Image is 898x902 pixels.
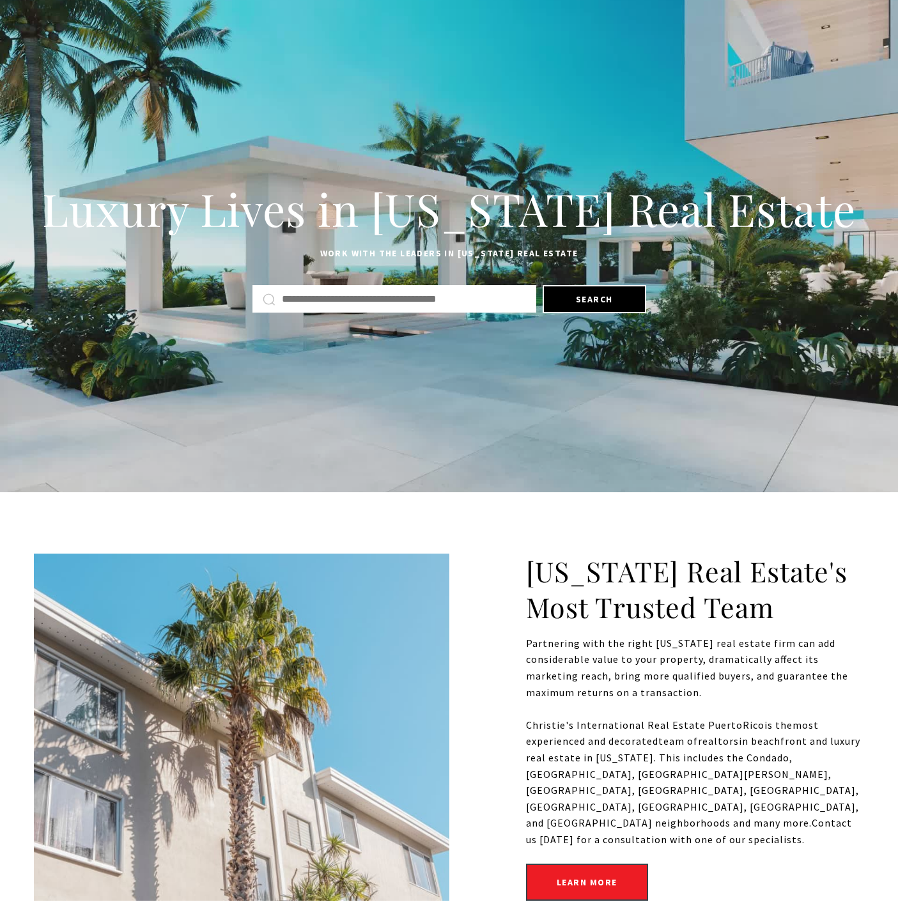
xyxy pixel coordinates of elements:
[526,554,865,625] h2: [US_STATE] Real Estate's Most Trusted Team
[34,554,449,901] img: a palm tree in front of a building
[34,181,865,237] h1: Luxury Lives in [US_STATE] Real Estate
[715,719,743,731] span: uerto
[543,285,646,313] button: Search
[526,635,865,848] p: Partnering with the right [US_STATE] real estate firm can add considerable value to your property...
[526,816,852,846] span: Contact us [DATE] for a consultation with one of our specialists.
[698,735,739,747] span: realtors
[34,246,865,261] p: Work with the leaders in [US_STATE] Real Estate
[526,864,648,901] a: Learn More
[750,719,764,731] span: ico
